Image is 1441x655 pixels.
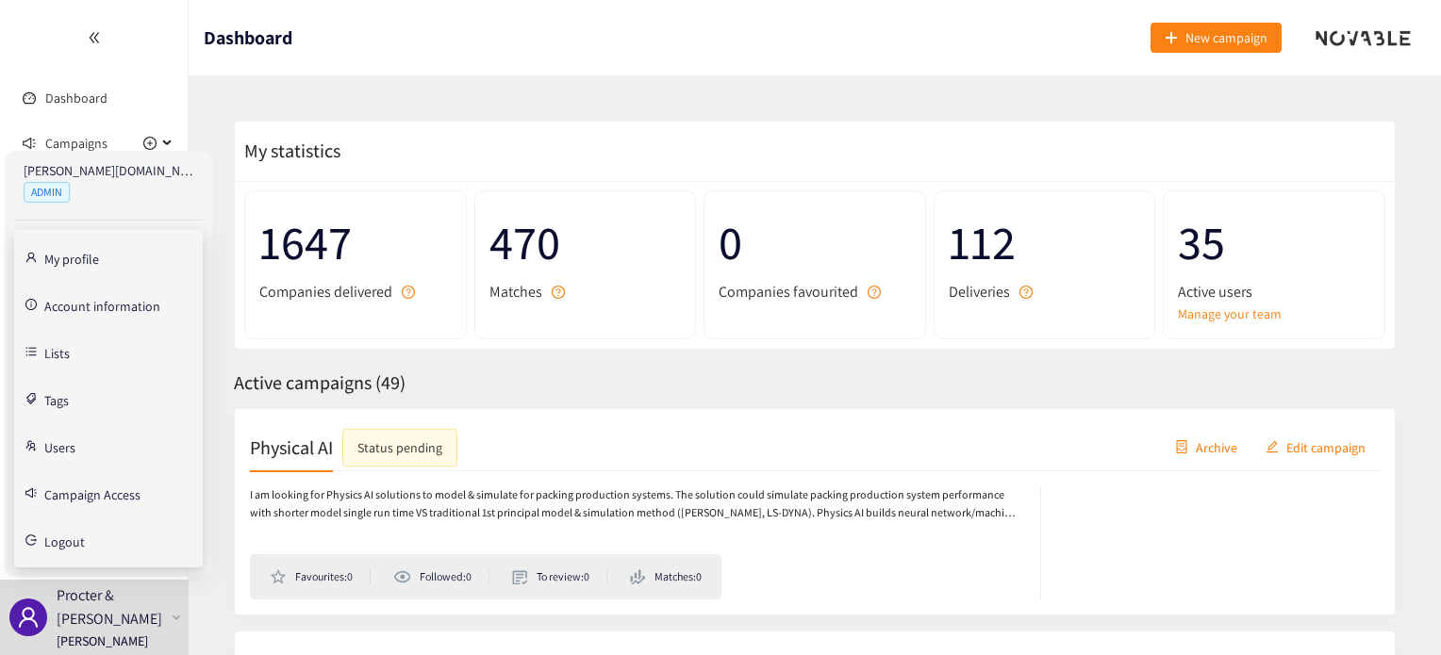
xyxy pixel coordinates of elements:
button: editEdit campaign [1251,432,1380,462]
span: container [1175,440,1188,455]
a: Physical AIStatus pendingcontainerArchiveeditEdit campaignI am looking for Physics AI solutions t... [234,408,1396,615]
a: Lists [44,343,70,360]
span: question-circle [868,286,881,299]
li: Favourites: 0 [270,568,371,585]
li: To review: 0 [512,568,607,585]
span: Matches [489,280,542,303]
span: 470 [489,205,682,280]
li: Matches: 0 [630,568,702,585]
button: plusNew campaign [1151,23,1282,53]
span: Companies favourited [719,280,858,303]
span: ADMIN [24,182,70,203]
span: 35 [1178,205,1370,280]
h2: Physical AI [250,434,333,460]
span: 1647 [259,205,452,280]
span: plus [1165,31,1178,46]
a: Account information [44,296,160,313]
p: I am looking for Physics AI solutions to model & simulate for packing production systems. The sol... [250,486,1021,522]
span: edit [1266,440,1279,455]
span: user [17,606,40,629]
p: [PERSON_NAME][DOMAIN_NAME][EMAIL_ADDRESS][DOMAIN_NAME] [24,160,193,181]
li: Followed: 0 [393,568,489,585]
span: sound [23,137,36,150]
span: Active users [1178,280,1252,303]
p: [PERSON_NAME] [57,630,148,651]
button: containerArchive [1161,432,1251,462]
a: Dashboard [45,90,108,106]
span: Companies delivered [259,280,392,303]
iframe: Chat Widget [1347,565,1441,655]
span: 0 [719,205,911,280]
span: double-left [88,31,101,44]
span: Edit campaign [1286,436,1366,457]
span: My statistics [235,139,340,163]
span: Archive [1196,436,1237,457]
span: question-circle [402,286,415,299]
span: logout [25,534,37,546]
span: Active campaigns ( 49 ) [234,370,406,395]
span: question-circle [1019,286,1033,299]
span: 112 [949,205,1141,280]
span: question-circle [552,286,565,299]
a: Manage your team [1178,303,1370,324]
div: Status pending [357,436,442,457]
p: Procter & [PERSON_NAME] [57,583,164,630]
a: Campaign Access [44,484,141,501]
span: New campaign [1185,27,1267,48]
span: Logout [44,535,85,549]
span: plus-circle [143,137,157,150]
a: Tags [44,390,69,407]
span: Campaigns [45,124,108,162]
a: My profile [44,249,99,266]
a: Users [44,437,75,454]
span: Deliveries [949,280,1010,303]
